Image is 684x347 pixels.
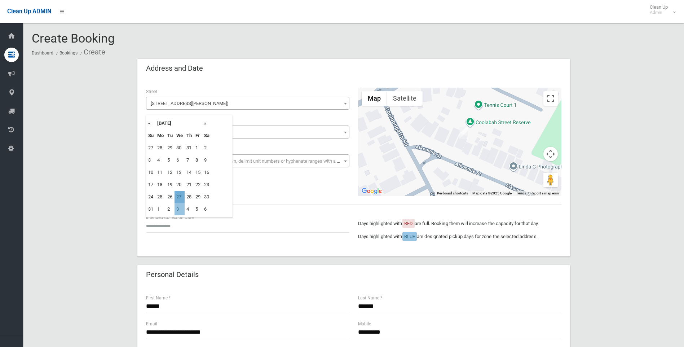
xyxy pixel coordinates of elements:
button: Show satellite imagery [387,91,423,106]
th: « [146,117,155,129]
td: 3 [146,154,155,166]
td: 7 [185,154,194,166]
div: 8 Alkoomie Street, BEVERLY HILLS NSW 2209 [459,127,468,139]
th: Fr [194,129,202,142]
td: 27 [175,191,185,203]
td: 9 [202,154,211,166]
td: 20 [175,179,185,191]
td: 4 [155,154,166,166]
td: 6 [202,203,211,215]
button: Show street map [362,91,387,106]
header: Personal Details [137,268,207,282]
span: BLUE [404,234,415,239]
th: Su [146,129,155,142]
header: Address and Date [137,61,212,75]
td: 21 [185,179,194,191]
span: Alkoomie Street (BEVERLY HILLS 2209) [148,98,348,109]
td: 15 [194,166,202,179]
span: Map data ©2025 Google [472,191,512,195]
span: Create Booking [32,31,115,45]
button: Drag Pegman onto the map to open Street View [543,173,558,187]
td: 4 [185,203,194,215]
button: Map camera controls [543,147,558,161]
td: 14 [185,166,194,179]
p: Days highlighted with are designated pickup days for zone the selected address. [358,232,561,241]
td: 31 [185,142,194,154]
span: RED [404,221,413,226]
img: Google [360,186,384,196]
button: Keyboard shortcuts [437,191,468,196]
a: Report a map error [530,191,559,195]
td: 30 [175,142,185,154]
td: 16 [202,166,211,179]
td: 5 [194,203,202,215]
td: 11 [155,166,166,179]
td: 29 [194,191,202,203]
span: Alkoomie Street (BEVERLY HILLS 2209) [146,97,349,110]
span: Clean Up [646,4,675,15]
td: 12 [166,166,175,179]
th: Mo [155,129,166,142]
a: Bookings [59,50,78,56]
p: Days highlighted with are full. Booking them will increase the capacity for that day. [358,219,561,228]
td: 31 [146,203,155,215]
td: 24 [146,191,155,203]
td: 17 [146,179,155,191]
td: 3 [175,203,185,215]
th: [DATE] [155,117,202,129]
a: Dashboard [32,50,53,56]
td: 2 [166,203,175,215]
td: 18 [155,179,166,191]
td: 13 [175,166,185,179]
th: » [202,117,211,129]
td: 28 [185,191,194,203]
td: 5 [166,154,175,166]
td: 6 [175,154,185,166]
a: Terms [516,191,526,195]
span: 8 [146,126,349,139]
a: Open this area in Google Maps (opens a new window) [360,186,384,196]
td: 26 [166,191,175,203]
li: Create [79,45,105,59]
td: 22 [194,179,202,191]
th: Tu [166,129,175,142]
td: 1 [194,142,202,154]
span: 8 [148,127,348,137]
td: 19 [166,179,175,191]
span: Select the unit number from the dropdown, delimit unit numbers or hyphenate ranges with a comma [151,158,352,164]
td: 2 [202,142,211,154]
td: 28 [155,142,166,154]
td: 8 [194,154,202,166]
small: Admin [650,10,668,15]
td: 27 [146,142,155,154]
span: Clean Up ADMIN [7,8,51,15]
th: Sa [202,129,211,142]
button: Toggle fullscreen view [543,91,558,106]
td: 29 [166,142,175,154]
td: 25 [155,191,166,203]
td: 30 [202,191,211,203]
td: 23 [202,179,211,191]
td: 10 [146,166,155,179]
th: Th [185,129,194,142]
td: 1 [155,203,166,215]
th: We [175,129,185,142]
